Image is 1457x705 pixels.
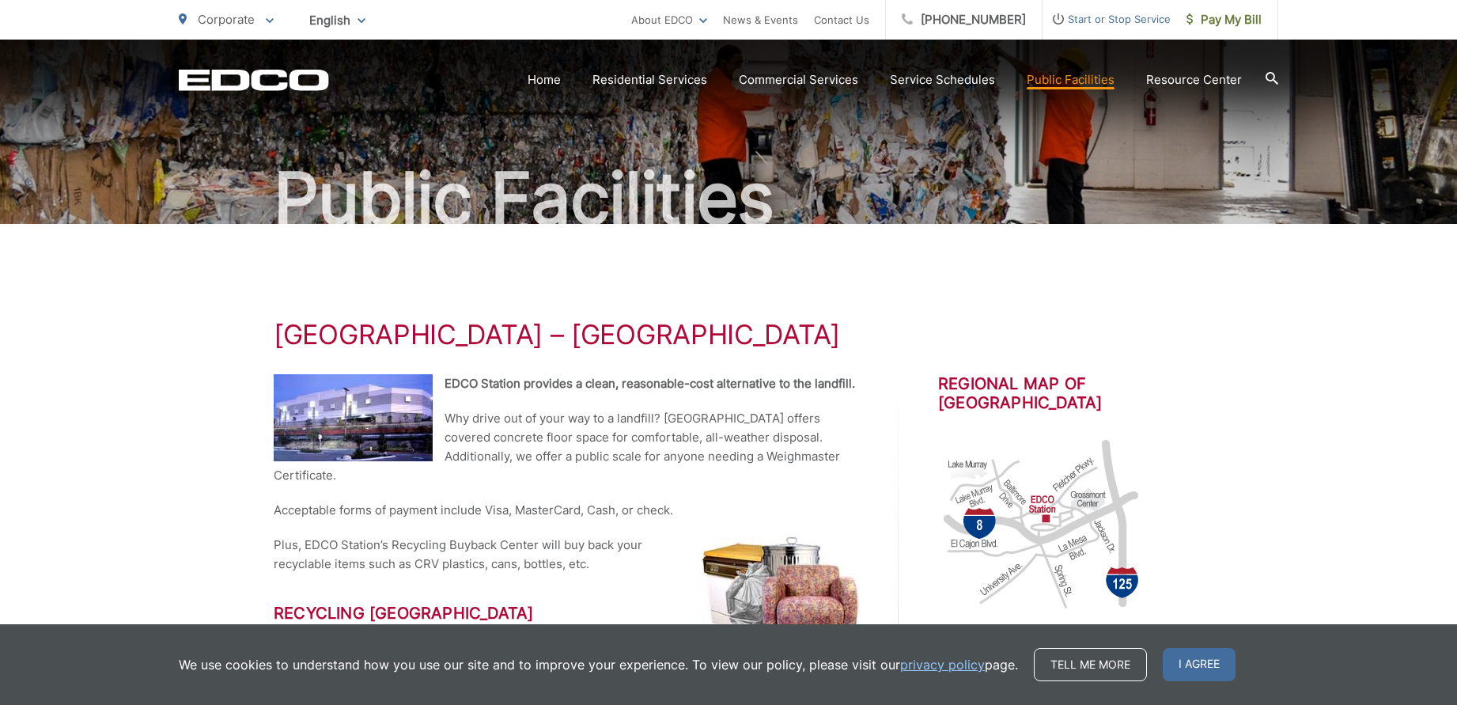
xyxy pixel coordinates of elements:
a: EDCD logo. Return to the homepage. [179,69,329,91]
p: Why drive out of your way to a landfill? [GEOGRAPHIC_DATA] offers covered concrete floor space fo... [274,409,859,485]
h2: Recycling [GEOGRAPHIC_DATA] [274,604,859,623]
span: Pay My Bill [1186,10,1262,29]
img: Bulky Trash [701,536,859,646]
a: About EDCO [631,10,707,29]
a: Resource Center [1146,70,1242,89]
a: Tell me more [1034,648,1147,681]
a: Contact Us [814,10,869,29]
h2: Regional Map of [GEOGRAPHIC_DATA] [938,374,1183,412]
span: Corporate [198,12,255,27]
span: English [297,6,377,34]
strong: EDCO Station provides a clean, reasonable-cost alternative to the landfill. [445,376,855,391]
span: I agree [1163,648,1236,681]
a: privacy policy [900,655,985,674]
p: Acceptable forms of payment include Visa, MasterCard, Cash, or check. [274,501,859,520]
a: Public Facilities [1027,70,1115,89]
p: We use cookies to understand how you use our site and to improve your experience. To view our pol... [179,655,1018,674]
p: Plus, EDCO Station’s Recycling Buyback Center will buy back your recyclable items such as CRV pla... [274,536,859,574]
a: Home [528,70,561,89]
h2: Public Facilities [179,159,1278,238]
a: News & Events [723,10,798,29]
a: Service Schedules [890,70,995,89]
img: map [938,430,1144,620]
a: Commercial Services [739,70,858,89]
h1: [GEOGRAPHIC_DATA] – [GEOGRAPHIC_DATA] [274,319,1183,351]
a: Residential Services [592,70,707,89]
img: EDCO Station La Mesa [274,374,433,461]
